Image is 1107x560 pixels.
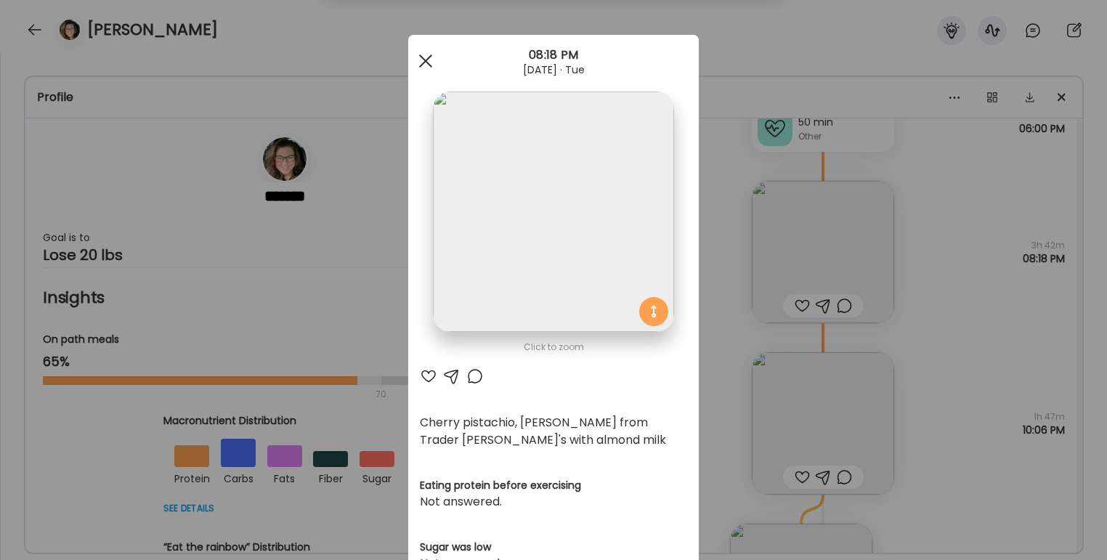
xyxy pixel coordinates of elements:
div: [DATE] · Tue [408,64,699,76]
div: Not answered. [420,493,687,511]
div: Click to zoom [420,338,687,356]
div: Cherry pistachio, [PERSON_NAME] from Trader [PERSON_NAME]'s with almond milk [420,414,687,449]
h3: Eating protein before exercising [420,478,687,493]
img: images%2FOEo1pt2Awdddw3GMlk10IIzCNdK2%2F3ARsKra89IySw442LSm2%2FtnmpVDEsb9PPl4hPUrlp_1080 [433,92,673,332]
h3: Sugar was low [420,540,687,555]
div: 08:18 PM [408,46,699,64]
